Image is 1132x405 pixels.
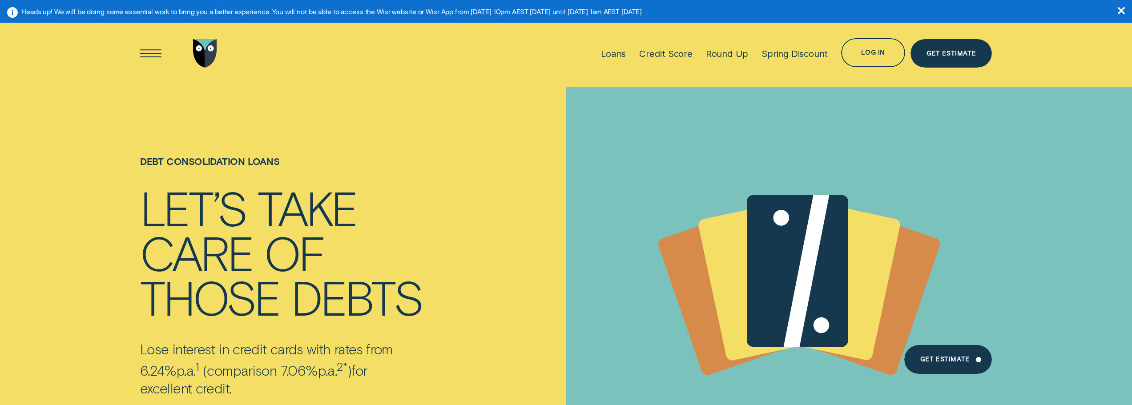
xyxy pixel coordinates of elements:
div: DEBTS [291,274,423,319]
a: Get Estimate [910,39,992,68]
sup: 1 [195,359,199,373]
div: CARE [140,230,253,274]
div: THOSE [140,274,280,319]
div: Spring Discount [761,48,828,59]
div: Credit Score [639,48,693,59]
span: ) [347,362,351,379]
span: Per Annum [177,362,196,379]
span: p.a. [318,362,337,379]
a: Spring Discount [761,21,828,85]
h4: LET’S TAKE CARE OF THOSE DEBTS [140,185,423,319]
span: p.a. [177,362,196,379]
a: Loans [601,21,626,85]
div: TAKE [258,185,357,229]
span: Per Annum [318,362,337,379]
a: Round Up [706,21,748,85]
p: Lose interest in credit cards with rates from 6.24% comparison 7.06% for excellent credit. [140,340,418,396]
span: ( [203,362,207,379]
div: LET’S [140,185,246,229]
div: OF [264,230,324,274]
button: Log in [841,38,905,67]
a: Go to home page [191,21,220,85]
a: Credit Score [639,21,693,85]
button: Open Menu [137,39,165,68]
h1: Debt consolidation loans [140,156,423,185]
div: Loans [601,48,626,59]
div: Round Up [706,48,748,59]
a: Get Estimate [904,345,992,374]
img: Wisr [193,39,217,68]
